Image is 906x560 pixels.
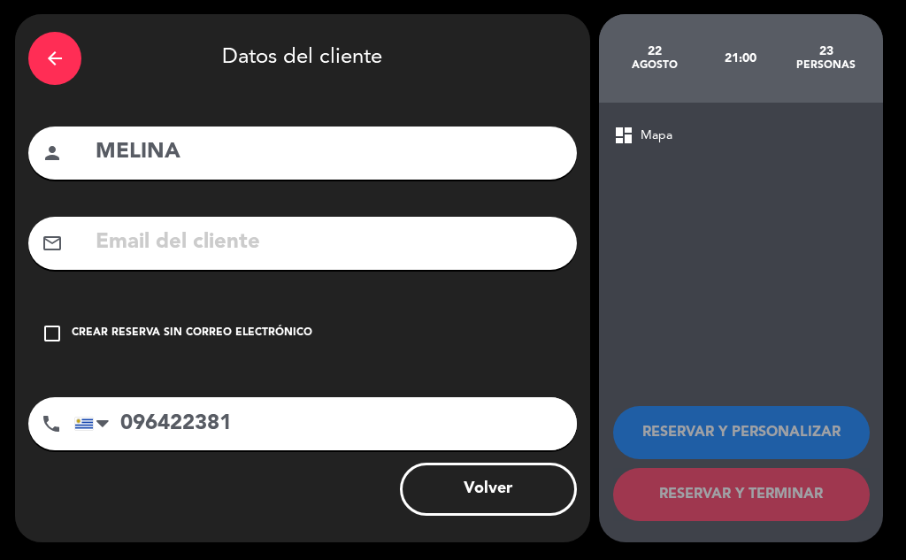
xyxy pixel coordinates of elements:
div: personas [783,58,869,73]
button: Volver [400,463,577,516]
span: dashboard [613,125,634,146]
i: mail_outline [42,233,63,254]
i: phone [41,413,62,434]
input: Nombre del cliente [94,134,564,171]
input: Número de teléfono... [74,397,577,450]
div: Uruguay: +598 [75,398,116,449]
div: Crear reserva sin correo electrónico [72,325,312,342]
button: RESERVAR Y PERSONALIZAR [613,406,870,459]
button: RESERVAR Y TERMINAR [613,468,870,521]
div: Datos del cliente [28,27,577,89]
i: person [42,142,63,164]
input: Email del cliente [94,225,564,261]
div: 22 [612,44,698,58]
i: arrow_back [44,48,65,69]
div: agosto [612,58,698,73]
i: check_box_outline_blank [42,323,63,344]
div: 23 [783,44,869,58]
div: 21:00 [697,27,783,89]
span: Mapa [641,126,672,146]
